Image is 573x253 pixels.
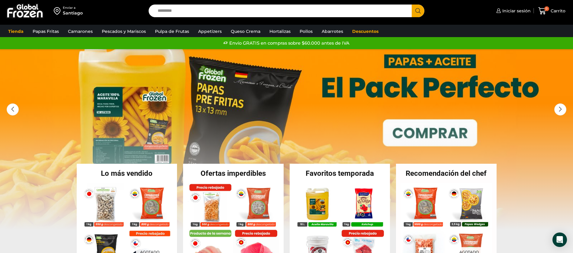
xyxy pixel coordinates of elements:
[290,170,390,177] h2: Favoritos temporada
[495,5,531,17] a: Iniciar sesión
[183,170,284,177] h2: Ofertas imperdibles
[412,5,424,17] button: Search button
[537,4,567,18] a: 0 Carrito
[5,26,27,37] a: Tienda
[152,26,192,37] a: Pulpa de Frutas
[228,26,263,37] a: Queso Crema
[501,8,531,14] span: Iniciar sesión
[552,232,567,247] div: Open Intercom Messenger
[54,6,63,16] img: address-field-icon.svg
[266,26,294,37] a: Hortalizas
[30,26,62,37] a: Papas Fritas
[63,6,83,10] div: Enviar a
[549,8,565,14] span: Carrito
[544,6,549,11] span: 0
[77,170,177,177] h2: Lo más vendido
[297,26,316,37] a: Pollos
[195,26,225,37] a: Appetizers
[99,26,149,37] a: Pescados y Mariscos
[396,170,497,177] h2: Recomendación del chef
[63,10,83,16] div: Santiago
[349,26,381,37] a: Descuentos
[319,26,346,37] a: Abarrotes
[7,103,19,115] div: Previous slide
[554,103,566,115] div: Next slide
[65,26,96,37] a: Camarones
